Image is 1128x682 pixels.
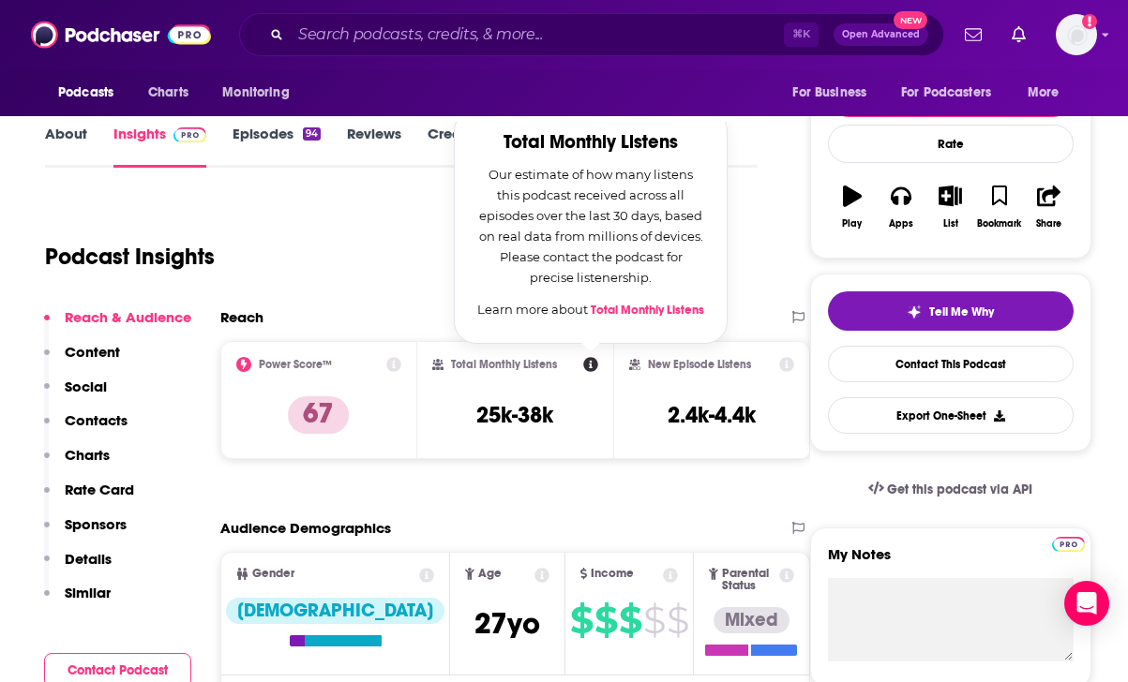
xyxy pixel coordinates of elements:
h3: 2.4k-4.4k [668,401,756,429]
a: Contact This Podcast [828,346,1074,382]
span: Parental Status [722,568,775,592]
button: Charts [44,446,110,481]
h2: Power Score™ [259,358,332,371]
a: Show notifications dropdown [957,19,989,51]
button: Share [1024,173,1073,241]
h2: Total Monthly Listens [451,358,557,371]
span: Get this podcast via API [887,482,1032,497]
span: For Podcasters [901,80,991,106]
h2: New Episode Listens [648,358,751,371]
button: open menu [45,75,138,111]
a: Episodes94 [233,125,321,168]
button: Social [44,378,107,412]
span: ⌘ K [784,22,819,47]
div: Rate [828,125,1074,163]
img: Podchaser - Follow, Share and Rate Podcasts [31,17,211,52]
button: Apps [877,173,925,241]
img: Podchaser Pro [1052,537,1085,552]
div: Bookmark [977,218,1021,230]
a: Reviews [347,125,401,168]
button: List [925,173,974,241]
div: Open Intercom Messenger [1064,581,1109,626]
span: Podcasts [58,80,113,106]
span: For Business [792,80,866,106]
button: open menu [779,75,890,111]
h2: Total Monthly Listens [477,132,704,153]
button: open menu [889,75,1018,111]
button: Rate Card [44,481,134,515]
a: Show notifications dropdown [1004,19,1033,51]
p: Details [65,550,112,568]
button: Play [828,173,877,241]
button: Show profile menu [1056,14,1097,55]
span: Logged in as alignPR [1056,14,1097,55]
div: Apps [889,218,913,230]
span: $ [667,605,688,635]
input: Search podcasts, credits, & more... [291,20,784,50]
span: Income [591,568,634,580]
h3: 25k-38k [476,401,553,429]
div: Search podcasts, credits, & more... [239,13,944,56]
div: Play [842,218,862,230]
div: List [943,218,958,230]
p: Reach & Audience [65,308,191,326]
button: open menu [1015,75,1083,111]
button: Content [44,343,120,378]
span: New [894,11,927,29]
a: InsightsPodchaser Pro [113,125,206,168]
p: Social [65,378,107,395]
span: 27 yo [474,605,540,642]
button: open menu [209,75,313,111]
button: Export One-Sheet [828,397,1074,434]
h2: Reach [220,308,263,326]
p: Learn more about [477,299,704,320]
p: 67 [288,396,349,434]
button: Contacts [44,411,128,446]
button: Similar [44,584,111,618]
img: User Profile [1056,14,1097,55]
label: My Notes [828,545,1074,578]
button: Open AdvancedNew [834,23,928,46]
span: $ [643,605,665,635]
span: Monitoring [222,80,289,106]
span: Charts [148,80,188,106]
p: Charts [65,446,110,464]
h1: Podcast Insights [45,243,215,271]
button: Details [44,550,112,585]
span: $ [594,605,617,635]
a: Credits1 [428,125,495,168]
img: tell me why sparkle [907,304,922,319]
div: Mixed [714,607,790,633]
p: Rate Card [65,481,134,498]
button: Reach & Audience [44,308,191,343]
span: Tell Me Why [929,304,994,319]
a: About [45,125,87,168]
span: Gender [252,568,294,580]
span: Age [478,568,502,580]
svg: Add a profile image [1082,14,1097,29]
div: Share [1036,218,1061,230]
p: Sponsors [65,515,127,533]
h2: Audience Demographics [220,519,391,537]
a: Get this podcast via API [853,467,1048,512]
span: $ [619,605,641,635]
button: tell me why sparkleTell Me Why [828,291,1074,331]
div: [DEMOGRAPHIC_DATA] [226,598,444,624]
a: Charts [136,75,200,111]
p: Contacts [65,411,128,429]
p: Content [65,343,120,361]
p: Our estimate of how many listens this podcast received across all episodes over the last 30 days,... [477,164,704,288]
span: Open Advanced [842,30,920,39]
div: 94 [303,127,321,141]
p: Similar [65,584,111,601]
button: Sponsors [44,515,127,550]
img: Podchaser Pro [173,127,206,142]
button: Bookmark [975,173,1024,241]
span: $ [570,605,593,635]
a: Total Monthly Listens [591,303,704,318]
span: More [1028,80,1060,106]
a: Pro website [1052,534,1085,552]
